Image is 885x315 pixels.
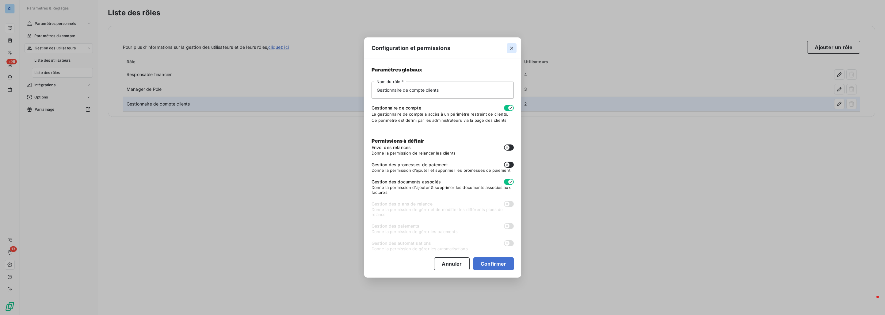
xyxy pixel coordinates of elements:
span: Donne la permission de relancer les clients [372,151,514,156]
span: Paramètres globaux [372,66,514,73]
span: Gestionnaire de compte [372,105,421,111]
span: Gestion des promesses de paiement [372,162,448,168]
span: Donne la permission d'ajouter & supprimer les documents associés aux factures [372,185,514,195]
span: Envoi des relances [372,144,411,151]
button: Confirmer [473,257,514,270]
button: Annuler [434,257,469,270]
iframe: Intercom live chat [864,294,879,309]
span: Gestion des documents associés [372,179,441,185]
span: Donne la permission d’ajouter et supprimer les promesses de paiement [372,168,514,173]
span: Le gestionnaire de compte a accès à un périmètre restreint de clients. Ce périmètre est défini pa... [372,112,509,123]
span: Permissions à définir [372,138,425,144]
span: Configuration et permissions [372,44,450,52]
input: placeholder [372,82,514,99]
